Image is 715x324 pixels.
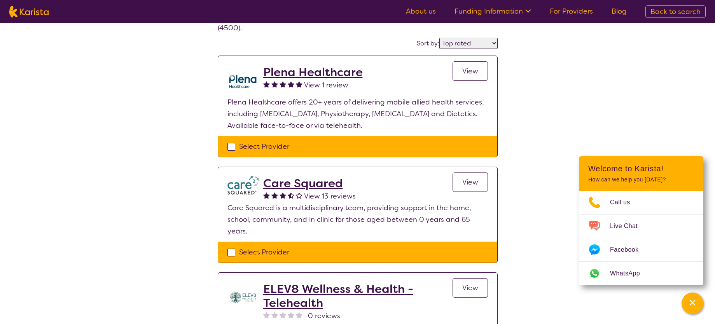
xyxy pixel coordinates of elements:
a: View [453,61,488,81]
img: nonereviewstar [296,312,302,318]
img: nonereviewstar [280,312,286,318]
span: View [462,283,478,293]
label: Sort by: [417,39,439,47]
img: nonereviewstar [263,312,270,318]
img: fullstar [271,81,278,87]
span: Facebook [610,244,648,256]
span: WhatsApp [610,268,649,279]
a: Care Squared [263,176,356,190]
span: View [462,178,478,187]
img: fullstar [280,192,286,199]
img: fullstar [271,192,278,199]
p: How can we help you [DATE]? [588,176,694,183]
h2: Welcome to Karista! [588,164,694,173]
img: nonereviewstar [288,312,294,318]
a: Web link opens in a new tab. [579,262,703,285]
a: View 13 reviews [304,190,356,202]
a: Plena Healthcare [263,65,363,79]
img: fullstar [296,81,302,87]
a: About us [406,7,436,16]
span: View [462,66,478,76]
img: fullstar [263,192,270,199]
span: 0 reviews [308,310,340,322]
span: Call us [610,197,640,208]
img: Karista logo [9,6,49,17]
img: halfstar [288,192,294,199]
a: View 1 review [304,79,348,91]
div: Channel Menu [579,156,703,285]
span: View 1 review [304,80,348,90]
a: Back to search [645,5,706,18]
span: View 13 reviews [304,192,356,201]
img: ehd3j50wdk7ycqmad0oe.png [227,65,259,96]
img: watfhvlxxexrmzu5ckj6.png [227,176,259,195]
span: Back to search [650,7,701,16]
a: For Providers [550,7,593,16]
a: View [453,172,488,192]
img: fullstar [288,81,294,87]
a: Funding Information [455,7,531,16]
a: View [453,278,488,298]
span: Live Chat [610,220,647,232]
button: Channel Menu [682,293,703,314]
a: ELEV8 Wellness & Health - Telehealth [263,282,453,310]
img: nonereviewstar [271,312,278,318]
img: emptystar [296,192,302,199]
p: Plena Healthcare offers 20+ years of delivering mobile allied health services, including [MEDICAL... [227,96,488,131]
img: yihuczgmrom8nsaxakka.jpg [227,282,259,313]
ul: Choose channel [579,191,703,285]
p: Care Squared is a multidisciplinary team, providing support in the home, school, community, and i... [227,202,488,237]
a: Blog [612,7,627,16]
img: fullstar [263,81,270,87]
img: fullstar [280,81,286,87]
